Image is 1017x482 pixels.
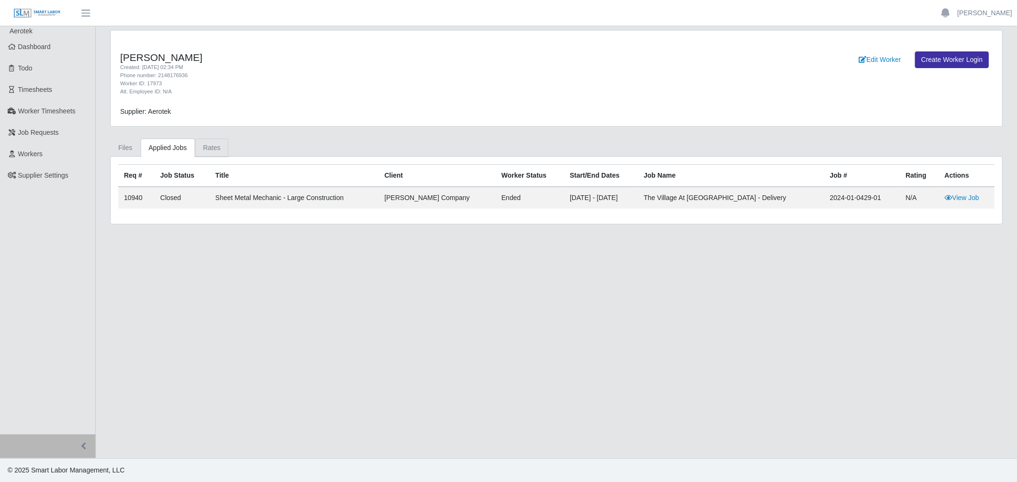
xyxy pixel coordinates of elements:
[496,187,565,209] td: ended
[118,165,154,187] th: Req #
[638,187,824,209] td: The Village at [GEOGRAPHIC_DATA] - Delivery
[564,187,638,209] td: [DATE] - [DATE]
[154,165,210,187] th: Job Status
[18,150,43,158] span: Workers
[120,71,623,80] div: Phone number: 2148176936
[18,86,52,93] span: Timesheets
[154,187,210,209] td: Closed
[957,8,1012,18] a: [PERSON_NAME]
[638,165,824,187] th: Job Name
[120,80,623,88] div: Worker ID: 17973
[8,466,124,474] span: © 2025 Smart Labor Management, LLC
[18,64,32,72] span: Todo
[10,27,32,35] span: Aerotek
[18,107,75,115] span: Worker Timesheets
[900,187,939,209] td: N/A
[939,165,995,187] th: Actions
[210,187,379,209] td: Sheet Metal Mechanic - Large Construction
[118,187,154,209] td: 10940
[120,108,171,115] span: Supplier: Aerotek
[824,187,900,209] td: 2024-01-0429-01
[379,187,495,209] td: [PERSON_NAME] Company
[195,139,229,157] a: Rates
[945,194,979,201] a: View Job
[13,8,61,19] img: SLM Logo
[900,165,939,187] th: Rating
[120,63,623,71] div: Created: [DATE] 02:34 PM
[110,139,141,157] a: Files
[824,165,900,187] th: Job #
[564,165,638,187] th: Start/End Dates
[120,88,623,96] div: Alt. Employee ID: N/A
[853,51,907,68] a: Edit Worker
[18,129,59,136] span: Job Requests
[915,51,989,68] a: Create Worker Login
[18,171,69,179] span: Supplier Settings
[379,165,495,187] th: Client
[18,43,51,50] span: Dashboard
[210,165,379,187] th: Title
[141,139,195,157] a: Applied Jobs
[496,165,565,187] th: Worker Status
[120,51,623,63] h4: [PERSON_NAME]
